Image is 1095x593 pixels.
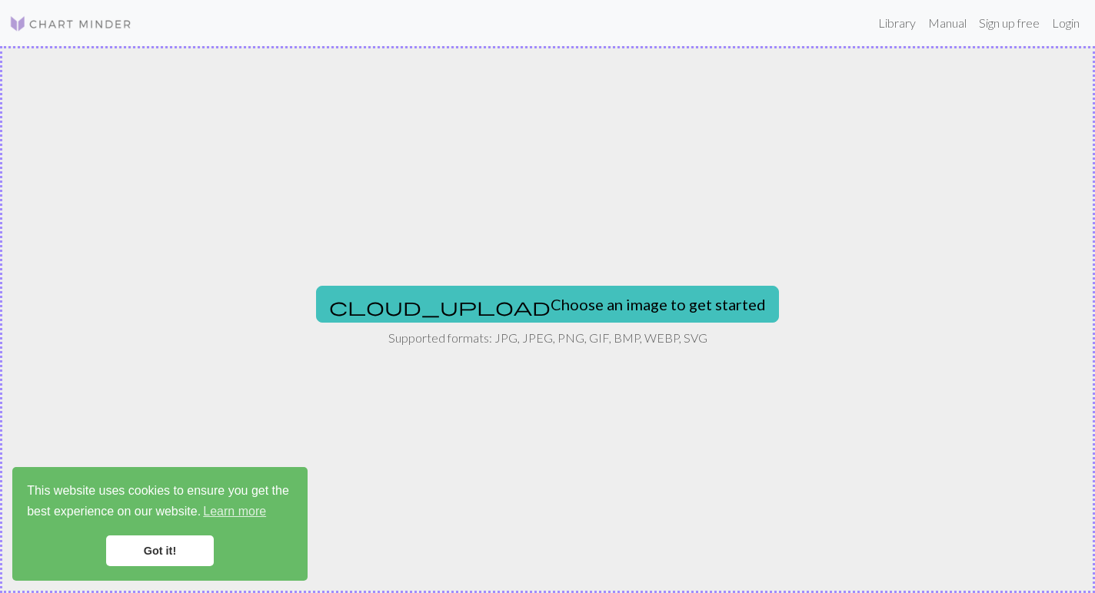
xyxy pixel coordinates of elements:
a: Sign up free [973,8,1046,38]
a: Login [1046,8,1086,38]
a: Manual [922,8,973,38]
p: Supported formats: JPG, JPEG, PNG, GIF, BMP, WEBP, SVG [388,329,707,347]
img: Logo [9,15,132,33]
a: learn more about cookies [201,500,268,523]
div: cookieconsent [12,467,308,581]
span: cloud_upload [329,296,551,317]
a: dismiss cookie message [106,535,214,566]
span: This website uses cookies to ensure you get the best experience on our website. [27,482,293,523]
button: Choose an image to get started [316,286,779,323]
a: Library [872,8,922,38]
